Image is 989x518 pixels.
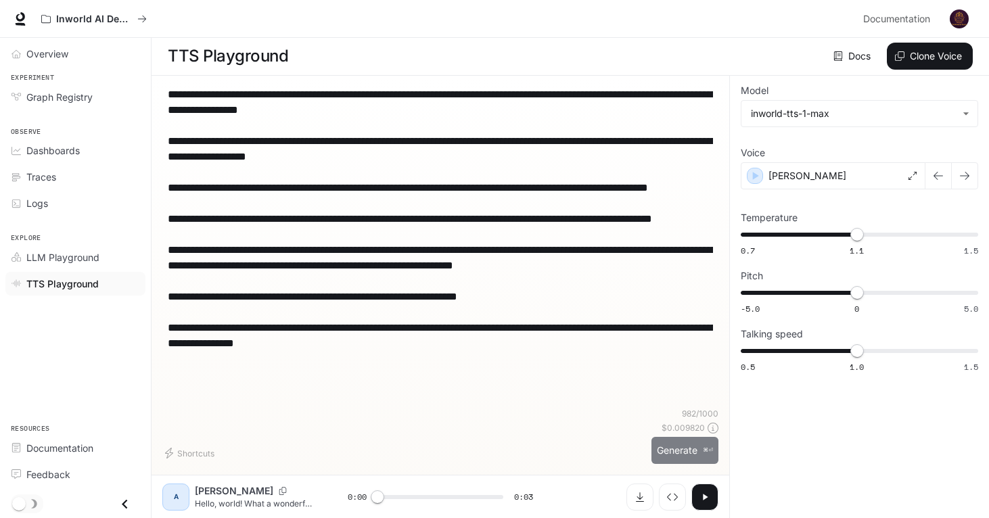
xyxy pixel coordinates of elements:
button: Clone Voice [887,43,973,70]
button: Download audio [626,484,653,511]
span: TTS Playground [26,277,99,291]
p: Voice [741,148,765,158]
p: Temperature [741,213,798,222]
a: Graph Registry [5,85,145,109]
div: A [165,486,187,508]
span: Documentation [863,11,930,28]
span: LLM Playground [26,250,99,264]
span: Graph Registry [26,90,93,104]
a: Dashboards [5,139,145,162]
p: 982 / 1000 [682,408,718,419]
span: Documentation [26,441,93,455]
span: Logs [26,196,48,210]
span: 1.5 [964,245,978,256]
button: Close drawer [110,490,140,518]
p: [PERSON_NAME] [195,484,273,498]
span: Overview [26,47,68,61]
a: Documentation [5,436,145,460]
button: Copy Voice ID [273,487,292,495]
span: 0:00 [348,490,367,504]
h1: TTS Playground [168,43,288,70]
span: 0 [854,303,859,314]
a: TTS Playground [5,272,145,296]
p: Hello, world! What a wonderful day to be a text-to-speech model! [195,498,315,509]
button: User avatar [946,5,973,32]
span: 1.0 [850,361,864,373]
p: Pitch [741,271,763,281]
span: Dashboards [26,143,80,158]
p: $ 0.009820 [662,422,705,433]
button: All workspaces [35,5,153,32]
p: [PERSON_NAME] [768,169,846,183]
span: Traces [26,170,56,184]
span: 0.7 [741,245,755,256]
span: Feedback [26,467,70,481]
span: 1.1 [850,245,864,256]
button: Generate⌘⏎ [651,437,718,465]
a: Logs [5,191,145,215]
p: ⌘⏎ [703,446,713,454]
p: Model [741,86,768,95]
button: Shortcuts [162,442,220,464]
a: Feedback [5,463,145,486]
img: User avatar [950,9,969,28]
span: 1.5 [964,361,978,373]
a: Traces [5,165,145,189]
div: inworld-tts-1-max [741,101,977,126]
p: Inworld AI Demos [56,14,132,25]
span: 5.0 [964,303,978,314]
button: Inspect [659,484,686,511]
span: Dark mode toggle [12,496,26,511]
p: Talking speed [741,329,803,339]
a: Overview [5,42,145,66]
a: Docs [831,43,876,70]
span: 0.5 [741,361,755,373]
div: inworld-tts-1-max [751,107,956,120]
a: LLM Playground [5,245,145,269]
a: Documentation [858,5,940,32]
span: 0:03 [514,490,533,504]
span: -5.0 [741,303,760,314]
